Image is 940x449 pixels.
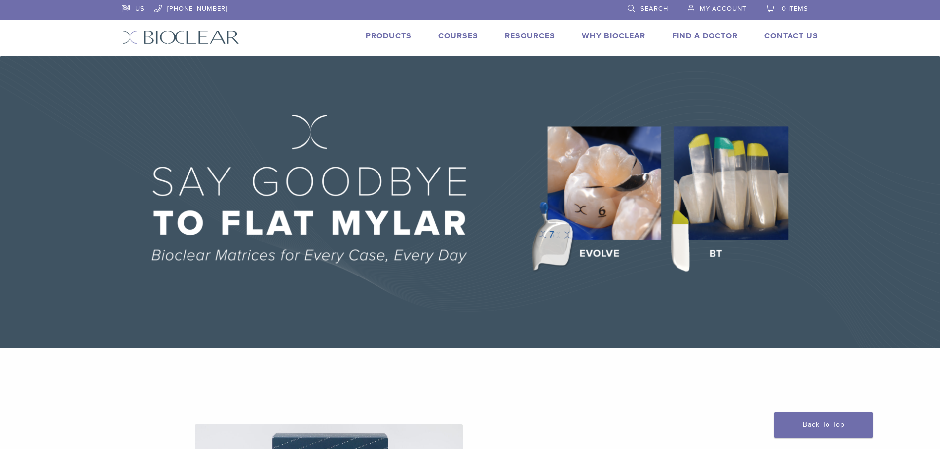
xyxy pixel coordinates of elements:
[782,5,808,13] span: 0 items
[774,412,873,438] a: Back To Top
[700,5,746,13] span: My Account
[582,31,645,41] a: Why Bioclear
[672,31,738,41] a: Find A Doctor
[764,31,818,41] a: Contact Us
[438,31,478,41] a: Courses
[366,31,412,41] a: Products
[505,31,555,41] a: Resources
[640,5,668,13] span: Search
[122,30,239,44] img: Bioclear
